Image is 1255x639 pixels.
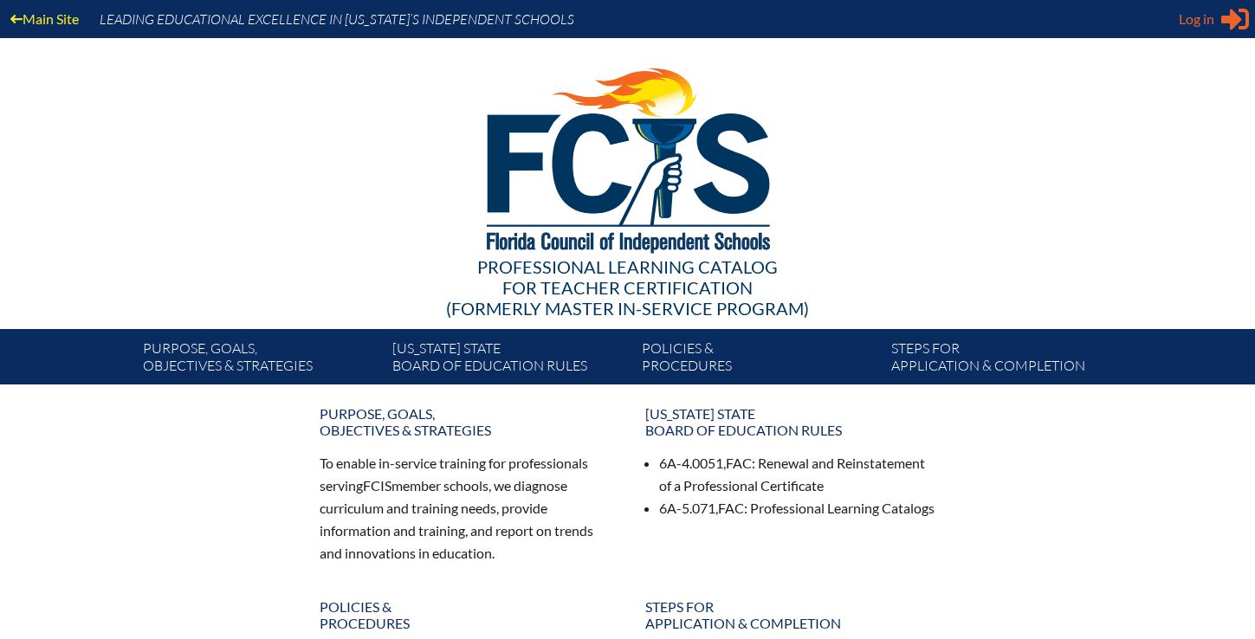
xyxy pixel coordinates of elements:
img: FCISlogo221.eps [449,38,806,274]
a: [US_STATE] StateBoard of Education rules [635,398,947,445]
a: Steps forapplication & completion [884,336,1134,384]
a: Purpose, goals,objectives & strategies [309,398,621,445]
a: [US_STATE] StateBoard of Education rules [385,336,635,384]
a: Policies &Procedures [309,591,621,638]
a: Steps forapplication & completion [635,591,947,638]
a: Main Site [3,7,86,30]
span: FCIS [363,477,391,494]
p: To enable in-service training for professionals serving member schools, we diagnose curriculum an... [320,452,611,564]
a: Purpose, goals,objectives & strategies [136,336,385,384]
svg: Sign in or register [1221,5,1249,33]
li: 6A-5.071, : Professional Learning Catalogs [659,497,936,520]
span: FAC [718,500,744,516]
li: 6A-4.0051, : Renewal and Reinstatement of a Professional Certificate [659,452,936,497]
span: Log in [1179,9,1214,29]
a: Policies &Procedures [635,336,884,384]
span: FAC [726,455,752,471]
span: for Teacher Certification [502,277,753,298]
div: Professional Learning Catalog (formerly Master In-service Program) [129,256,1127,319]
